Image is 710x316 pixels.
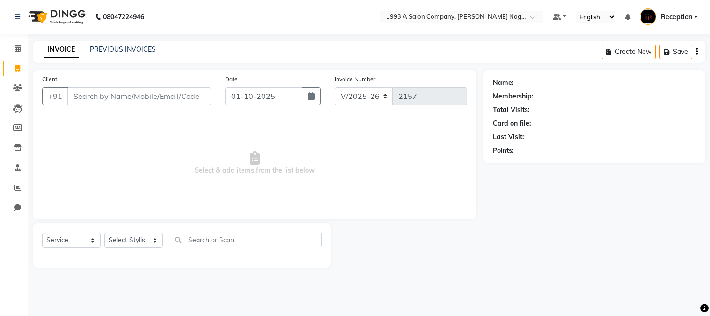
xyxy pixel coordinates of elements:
a: INVOICE [44,41,79,58]
div: Points: [493,146,514,156]
div: Card on file: [493,119,531,128]
img: logo [24,4,88,30]
button: Create New [602,45,656,59]
span: Select & add items from the list below [42,116,467,210]
label: Date [225,75,238,83]
label: Client [42,75,57,83]
img: Reception [640,8,656,25]
div: Membership: [493,91,534,101]
button: Save [659,45,692,59]
a: PREVIOUS INVOICES [90,45,156,53]
label: Invoice Number [335,75,375,83]
input: Search or Scan [170,233,322,247]
div: Name: [493,78,514,88]
b: 08047224946 [103,4,144,30]
div: Total Visits: [493,105,530,115]
button: +91 [42,87,68,105]
span: Reception [661,12,692,22]
input: Search by Name/Mobile/Email/Code [67,87,211,105]
div: Last Visit: [493,132,524,142]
